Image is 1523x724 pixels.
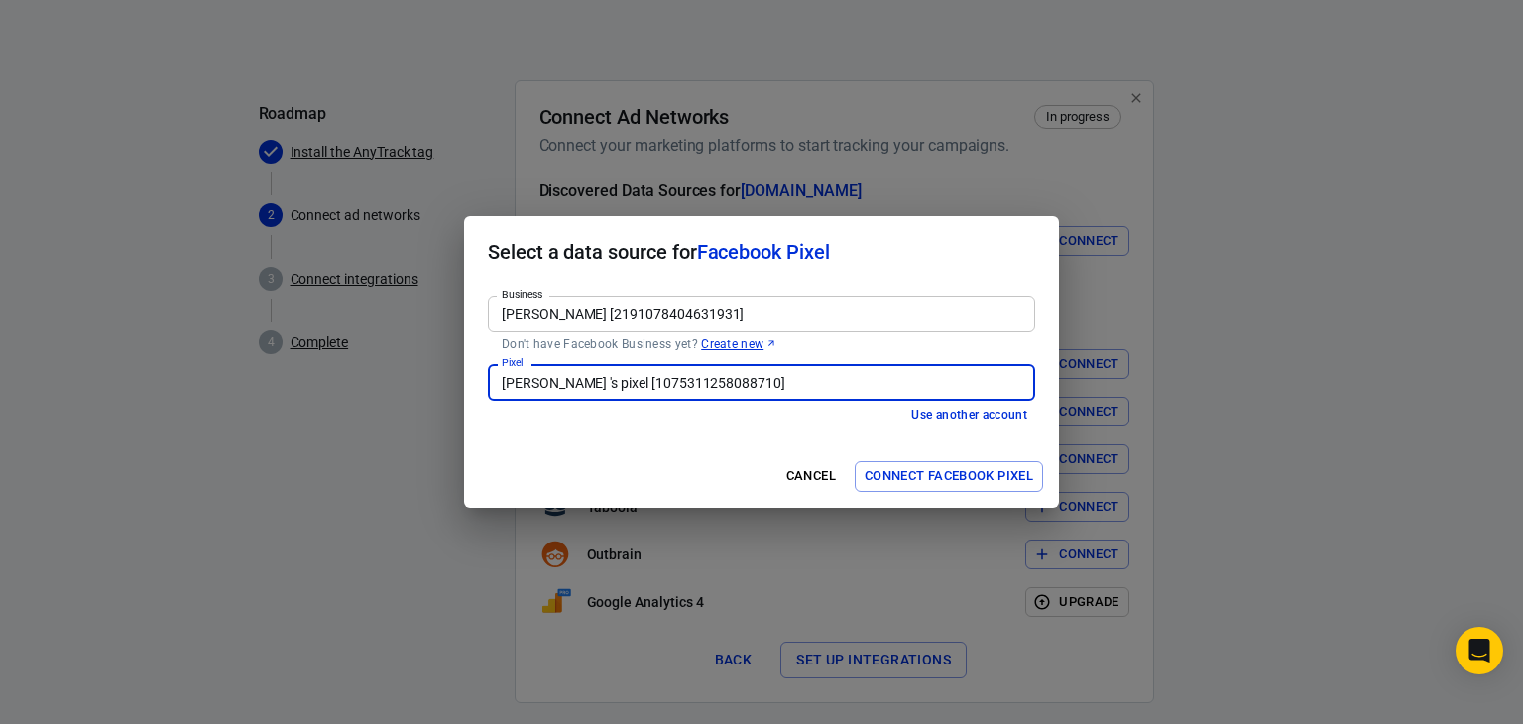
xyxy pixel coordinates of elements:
button: Connect Facebook Pixel [855,461,1043,492]
input: Type to search [494,302,1026,326]
span: Facebook Pixel [697,240,830,264]
input: Type to search [494,370,1026,395]
label: Pixel [502,355,524,370]
button: Cancel [779,461,843,492]
p: Don't have Facebook Business yet? [502,336,1021,352]
div: Open Intercom Messenger [1456,627,1503,674]
label: Business [502,287,543,302]
a: Create new [701,336,777,352]
button: Use another account [903,405,1035,425]
h2: Select a data source for [464,216,1059,288]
